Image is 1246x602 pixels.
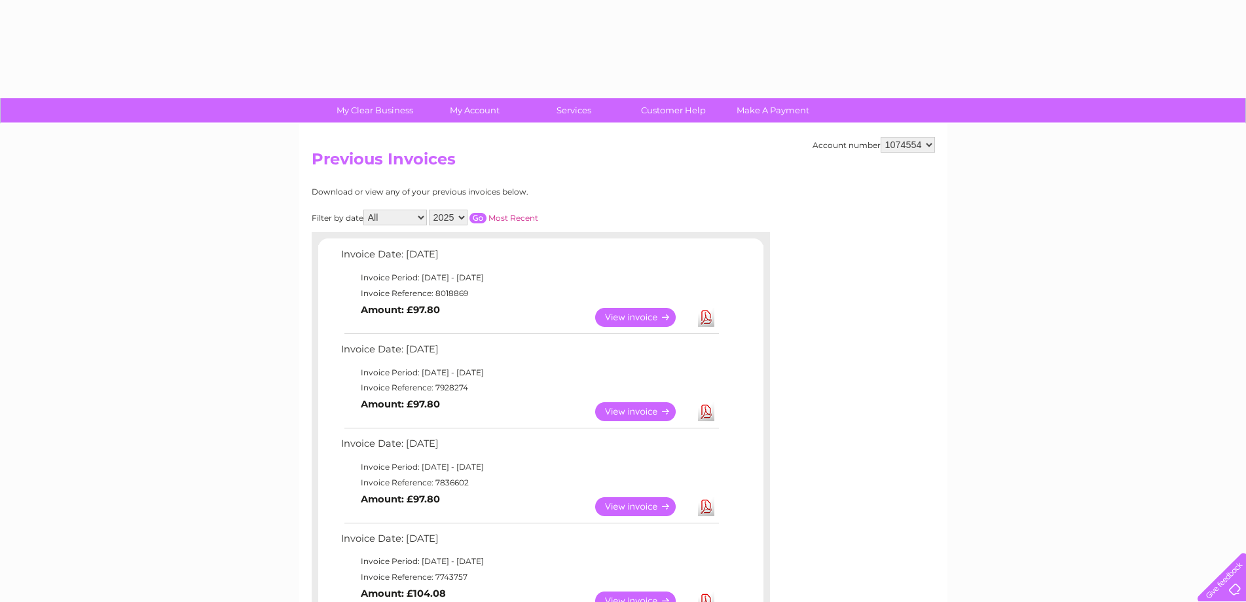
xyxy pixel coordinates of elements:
[338,286,721,301] td: Invoice Reference: 8018869
[619,98,727,122] a: Customer Help
[338,530,721,554] td: Invoice Date: [DATE]
[520,98,628,122] a: Services
[719,98,827,122] a: Make A Payment
[488,213,538,223] a: Most Recent
[698,308,714,327] a: Download
[595,497,691,516] a: View
[361,304,440,316] b: Amount: £97.80
[338,554,721,569] td: Invoice Period: [DATE] - [DATE]
[361,493,440,505] b: Amount: £97.80
[420,98,528,122] a: My Account
[595,402,691,421] a: View
[338,380,721,396] td: Invoice Reference: 7928274
[312,150,935,175] h2: Previous Invoices
[698,497,714,516] a: Download
[338,270,721,286] td: Invoice Period: [DATE] - [DATE]
[312,187,655,197] div: Download or view any of your previous invoices below.
[338,459,721,475] td: Invoice Period: [DATE] - [DATE]
[338,341,721,365] td: Invoice Date: [DATE]
[361,588,446,599] b: Amount: £104.08
[338,365,721,381] td: Invoice Period: [DATE] - [DATE]
[813,137,935,153] div: Account number
[595,308,691,327] a: View
[338,569,721,585] td: Invoice Reference: 7743757
[698,402,714,421] a: Download
[338,246,721,270] td: Invoice Date: [DATE]
[361,398,440,410] b: Amount: £97.80
[321,98,429,122] a: My Clear Business
[338,435,721,459] td: Invoice Date: [DATE]
[312,210,655,225] div: Filter by date
[338,475,721,491] td: Invoice Reference: 7836602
